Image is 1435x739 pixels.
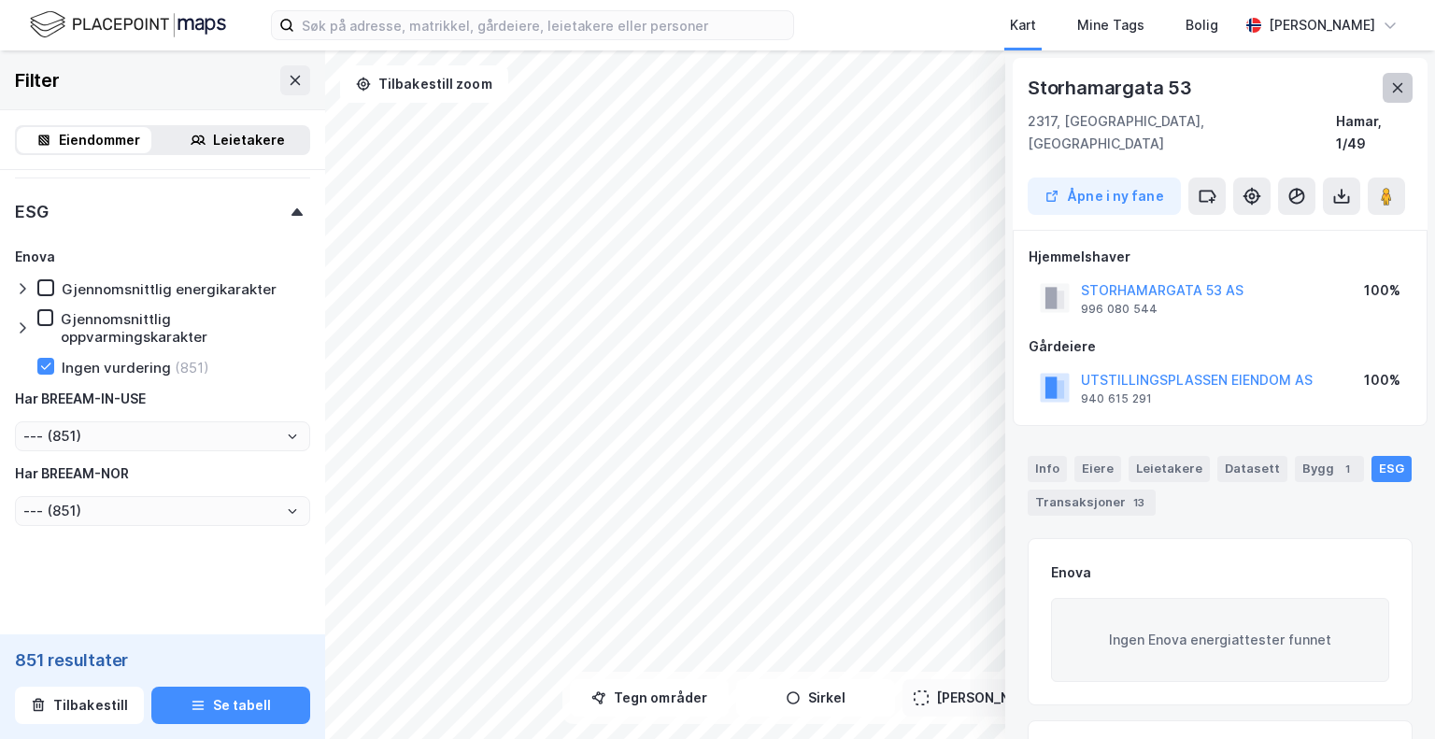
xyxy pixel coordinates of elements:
div: Eiere [1074,456,1121,482]
div: Gjennomsnittlig energikarakter [62,280,277,298]
div: 100% [1364,369,1400,391]
div: [PERSON_NAME] [1269,14,1375,36]
img: logo.f888ab2527a4732fd821a326f86c7f29.svg [30,8,226,41]
div: Kontrollprogram for chat [1342,649,1435,739]
div: Gjennomsnittlig oppvarmingskarakter [61,310,310,346]
div: Bygg [1295,456,1364,482]
div: Storhamargata 53 [1028,73,1196,103]
div: Eiendommer [59,129,140,151]
div: Leietakere [213,129,285,151]
div: 2317, [GEOGRAPHIC_DATA], [GEOGRAPHIC_DATA] [1028,110,1336,155]
div: Kart [1010,14,1036,36]
div: 996 080 544 [1081,302,1158,317]
iframe: Chat Widget [1342,649,1435,739]
div: 13 [1130,493,1148,512]
div: Bolig [1186,14,1218,36]
div: Mine Tags [1077,14,1144,36]
button: Open [285,504,300,519]
div: Har BREEAM-IN-USE [15,388,146,410]
button: Tilbakestill [15,687,144,724]
input: ClearOpen [16,422,309,450]
div: Transaksjoner [1028,490,1156,516]
div: 1 [1338,460,1357,478]
div: Filter [15,65,60,95]
input: ClearOpen [16,497,309,525]
div: Info [1028,456,1067,482]
button: Åpne i ny fane [1028,178,1181,215]
div: ESG [15,201,48,223]
div: Hamar, 1/49 [1336,110,1413,155]
div: (851) [175,359,209,377]
div: [PERSON_NAME] til kartutsnitt [936,687,1134,709]
button: Tilbakestill zoom [340,65,508,103]
button: Se tabell [151,687,310,724]
div: Hjemmelshaver [1029,246,1412,268]
div: 851 resultater [15,649,310,672]
button: Tegn områder [570,679,729,717]
div: 940 615 291 [1081,391,1152,406]
div: Enova [1051,561,1091,584]
button: Sirkel [736,679,895,717]
div: Ingen Enova energiattester funnet [1051,598,1389,682]
div: Datasett [1217,456,1287,482]
div: Enova [15,246,55,268]
button: Open [285,429,300,444]
div: Leietakere [1129,456,1210,482]
div: ESG [1371,456,1412,482]
div: 100% [1364,279,1400,302]
div: Gårdeiere [1029,335,1412,358]
div: Har BREEAM-NOR [15,462,129,485]
div: Ingen vurdering [62,359,171,377]
input: Søk på adresse, matrikkel, gårdeiere, leietakere eller personer [294,11,793,39]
